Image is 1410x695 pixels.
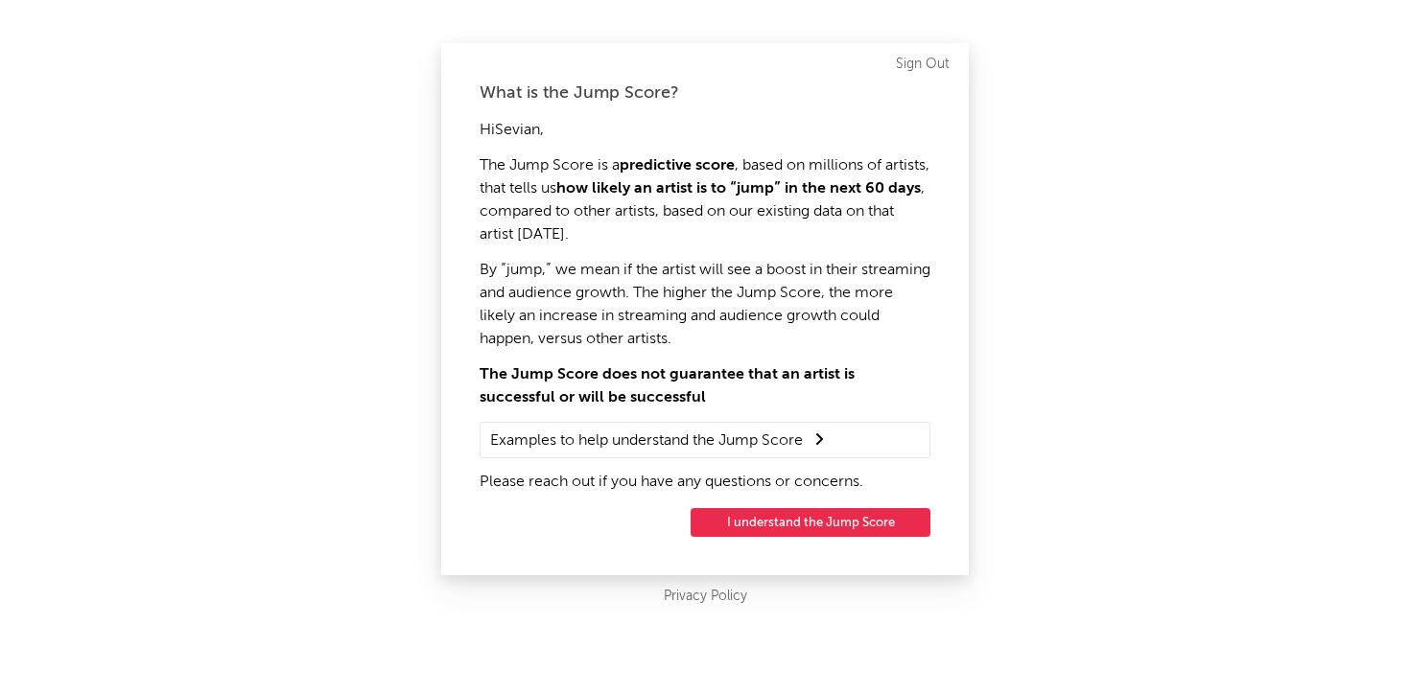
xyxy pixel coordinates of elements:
[896,53,950,76] a: Sign Out
[480,154,930,246] p: The Jump Score is a , based on millions of artists, that tells us , compared to other artists, ba...
[480,81,930,104] div: What is the Jump Score?
[691,508,930,537] button: I understand the Jump Score
[480,259,930,351] p: By “jump,” we mean if the artist will see a boost in their streaming and audience growth. The hig...
[556,181,921,197] strong: how likely an artist is to “jump” in the next 60 days
[664,585,747,609] a: Privacy Policy
[480,471,930,494] p: Please reach out if you have any questions or concerns.
[480,119,930,142] p: Hi Sevian ,
[480,367,855,405] strong: The Jump Score does not guarantee that an artist is successful or will be successful
[620,158,735,174] strong: predictive score
[490,428,920,452] summary: Examples to help understand the Jump Score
